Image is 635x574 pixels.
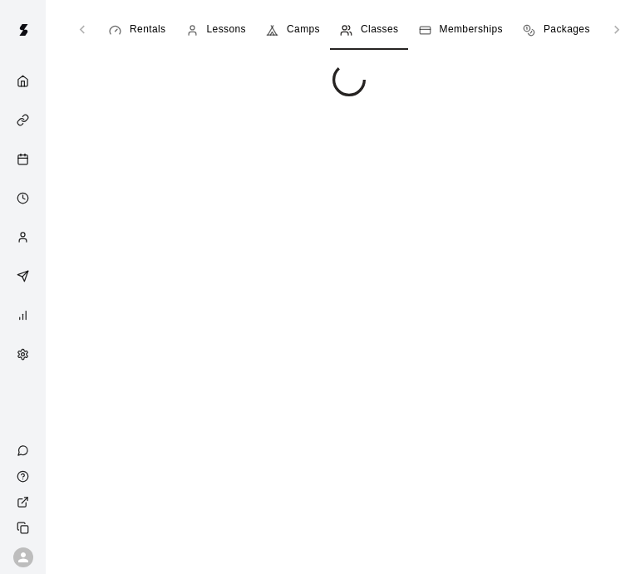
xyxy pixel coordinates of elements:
span: Lessons [207,22,247,38]
a: View public page [3,489,46,515]
span: Memberships [440,22,503,38]
a: Visit help center [3,464,46,489]
span: Packages [544,22,590,38]
img: Swift logo [7,13,40,47]
span: Rentals [130,22,166,38]
a: Contact Us [3,438,46,464]
div: Copy public page link [3,515,46,541]
div: navigation tabs [99,10,600,50]
span: Camps [287,22,320,38]
span: Classes [361,22,398,38]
